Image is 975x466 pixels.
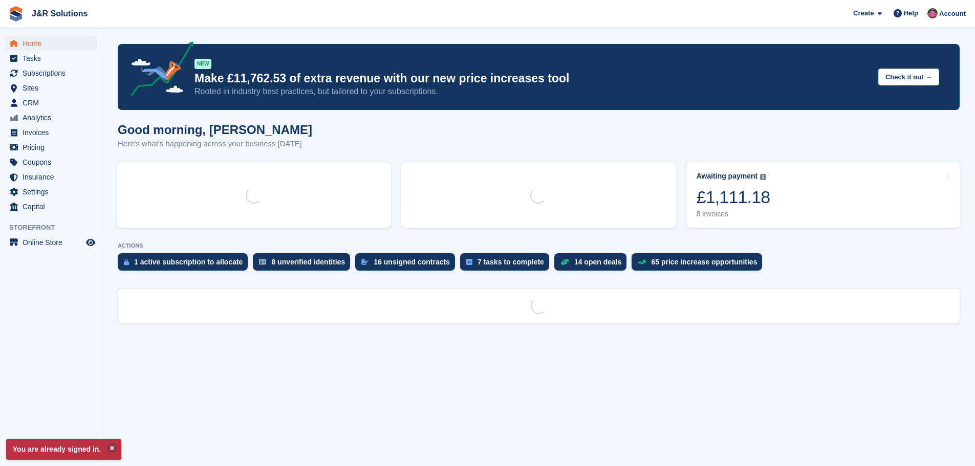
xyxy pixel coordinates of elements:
div: £1,111.18 [697,187,770,208]
a: menu [5,170,97,184]
div: 16 unsigned contracts [374,258,450,266]
a: menu [5,185,97,199]
a: menu [5,155,97,169]
span: Tasks [23,51,84,65]
span: Home [23,36,84,51]
span: Online Store [23,235,84,250]
a: menu [5,81,97,95]
img: Julie Morgan [927,8,938,18]
a: menu [5,140,97,154]
img: task-75834270c22a3079a89374b754ae025e5fb1db73e45f91037f5363f120a921f8.svg [466,259,472,265]
span: Subscriptions [23,66,84,80]
a: J&R Solutions [28,5,92,22]
p: Rooted in industry best practices, but tailored to your subscriptions. [194,86,870,97]
a: menu [5,66,97,80]
div: 65 price increase opportunities [651,258,757,266]
a: 1 active subscription to allocate [118,253,253,276]
div: 7 tasks to complete [478,258,544,266]
a: menu [5,199,97,214]
a: 7 tasks to complete [460,253,554,276]
p: Here's what's happening across your business [DATE] [118,138,312,150]
span: Pricing [23,140,84,154]
a: menu [5,36,97,51]
p: ACTIONS [118,242,960,249]
a: menu [5,51,97,65]
a: 65 price increase opportunities [632,253,767,276]
a: Awaiting payment £1,111.18 8 invoices [686,163,961,228]
p: Make £11,762.53 of extra revenue with our new price increases tool [194,71,870,86]
img: icon-info-grey-7440780725fd019a000dd9b08b2336e03edf1995a4989e88bcd33f0948082b44.svg [760,174,766,180]
span: Help [904,8,918,18]
a: 16 unsigned contracts [355,253,460,276]
span: Capital [23,199,84,214]
span: Coupons [23,155,84,169]
span: Create [853,8,874,18]
span: Invoices [23,125,84,140]
a: menu [5,125,97,140]
img: contract_signature_icon-13c848040528278c33f63329250d36e43548de30e8caae1d1a13099fd9432cc5.svg [361,259,369,265]
span: Sites [23,81,84,95]
button: Check it out → [878,69,939,85]
img: price-adjustments-announcement-icon-8257ccfd72463d97f412b2fc003d46551f7dbcb40ab6d574587a9cd5c0d94... [122,41,194,100]
span: Account [939,9,966,19]
h1: Good morning, [PERSON_NAME] [118,123,312,137]
img: verify_identity-adf6edd0f0f0b5bbfe63781bf79b02c33cf7c696d77639b501bdc392416b5a36.svg [259,259,266,265]
span: CRM [23,96,84,110]
span: Settings [23,185,84,199]
div: 8 invoices [697,210,770,218]
div: 8 unverified identities [271,258,345,266]
div: Awaiting payment [697,172,758,181]
img: price_increase_opportunities-93ffe204e8149a01c8c9dc8f82e8f89637d9d84a8eef4429ea346261dce0b2c0.svg [638,260,646,264]
img: stora-icon-8386f47178a22dfd0bd8f6a31ec36ba5ce8667c1dd55bd0f319d3a0aa187defe.svg [8,6,24,21]
a: 14 open deals [554,253,632,276]
p: You are already signed in. [6,439,121,460]
a: menu [5,96,97,110]
span: Analytics [23,110,84,125]
a: Preview store [84,236,97,249]
img: deal-1b604bf984904fb50ccaf53a9ad4b4a5d6e5aea283cecdc64d6e3604feb123c2.svg [560,258,569,265]
img: active_subscription_to_allocate_icon-d502201f5373d7db506a760aba3b589e785aa758c864c3986d89f69b8ff3... [124,259,129,265]
div: 1 active subscription to allocate [134,258,243,266]
div: NEW [194,59,211,69]
a: menu [5,110,97,125]
a: menu [5,235,97,250]
span: Storefront [9,223,102,233]
span: Insurance [23,170,84,184]
a: 8 unverified identities [253,253,355,276]
div: 14 open deals [574,258,622,266]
